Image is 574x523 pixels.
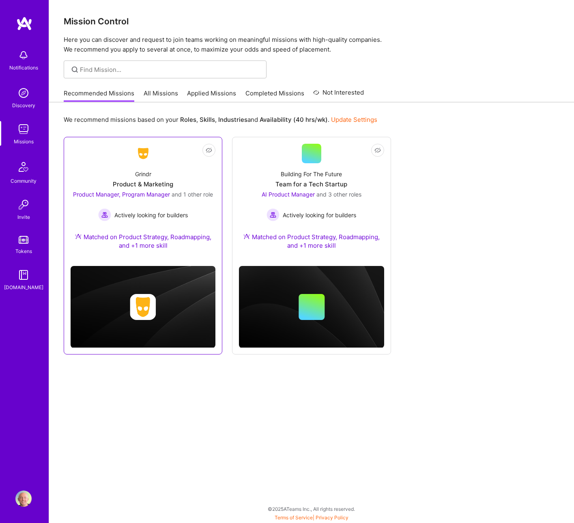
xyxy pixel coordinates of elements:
[19,236,28,244] img: tokens
[316,514,348,521] a: Privacy Policy
[64,115,377,124] p: We recommend missions based on your , , and .
[144,89,178,102] a: All Missions
[14,157,33,177] img: Community
[16,16,32,31] img: logo
[331,116,377,123] a: Update Settings
[12,101,35,110] div: Discovery
[172,191,213,198] span: and 1 other role
[243,233,250,240] img: Ateam Purple Icon
[239,233,384,250] div: Matched on Product Strategy, Roadmapping, and +1 more skill
[245,89,304,102] a: Completed Missions
[98,208,111,221] img: Actively looking for builders
[267,208,279,221] img: Actively looking for builders
[275,180,347,188] div: Team for a Tech Startup
[206,147,212,153] i: icon EyeClosed
[15,85,32,101] img: discovery
[283,211,356,219] span: Actively looking for builders
[64,16,559,26] h3: Mission Control
[15,47,32,63] img: bell
[64,89,134,102] a: Recommended Missions
[275,514,348,521] span: |
[260,116,328,123] b: Availability (40 hrs/wk)
[11,177,37,185] div: Community
[275,514,313,521] a: Terms of Service
[13,491,34,507] a: User Avatar
[80,65,260,74] input: Find Mission...
[374,147,381,153] i: icon EyeClosed
[133,146,153,161] img: Company Logo
[75,233,82,240] img: Ateam Purple Icon
[14,137,34,146] div: Missions
[135,170,151,178] div: Grindr
[113,180,173,188] div: Product & Marketing
[114,211,188,219] span: Actively looking for builders
[200,116,215,123] b: Skills
[313,88,364,102] a: Not Interested
[71,144,215,259] a: Company LogoGrindrProduct & MarketingProduct Manager, Program Manager and 1 other roleActively lo...
[71,266,215,348] img: cover
[71,233,215,250] div: Matched on Product Strategy, Roadmapping, and +1 more skill
[9,63,38,72] div: Notifications
[17,213,30,221] div: Invite
[15,197,32,213] img: Invite
[316,191,361,198] span: and 3 other roles
[49,499,574,519] div: © 2025 ATeams Inc., All rights reserved.
[130,294,156,320] img: Company logo
[73,191,170,198] span: Product Manager, Program Manager
[70,65,80,74] i: icon SearchGrey
[262,191,315,198] span: AI Product Manager
[15,121,32,137] img: teamwork
[239,144,384,259] a: Building For The FutureTeam for a Tech StartupAI Product Manager and 3 other rolesActively lookin...
[15,491,32,507] img: User Avatar
[239,266,384,348] img: cover
[180,116,196,123] b: Roles
[4,283,43,292] div: [DOMAIN_NAME]
[15,247,32,255] div: Tokens
[218,116,247,123] b: Industries
[281,170,342,178] div: Building For The Future
[15,267,32,283] img: guide book
[187,89,236,102] a: Applied Missions
[64,35,559,54] p: Here you can discover and request to join teams working on meaningful missions with high-quality ...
